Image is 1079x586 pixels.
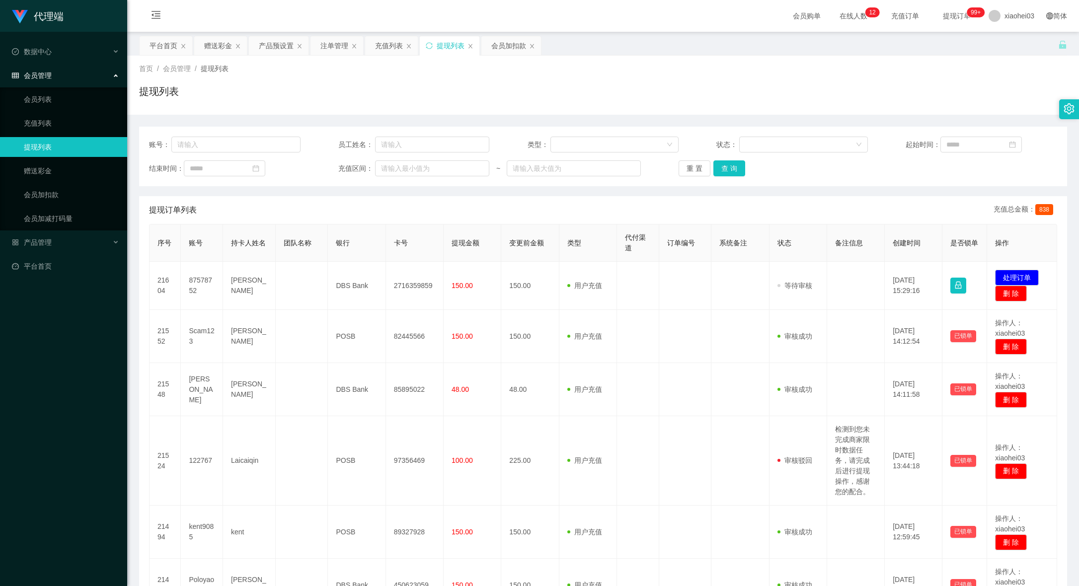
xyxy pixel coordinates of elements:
[938,12,976,19] span: 提现订单
[856,142,862,148] i: 图标: down
[149,163,184,174] span: 结束时间：
[491,36,526,55] div: 会员加扣款
[995,286,1027,301] button: 删 除
[777,528,812,536] span: 审核成功
[259,36,294,55] div: 产品预设置
[12,10,28,24] img: logo.9652507e.png
[667,142,673,148] i: 图标: down
[950,383,976,395] button: 已锁单
[338,163,375,174] span: 充值区间：
[163,65,191,73] span: 会员管理
[328,416,385,506] td: POSB
[893,239,921,247] span: 创建时间
[157,65,159,73] span: /
[12,239,19,246] i: 图标: appstore-o
[139,65,153,73] span: 首页
[507,160,641,176] input: 请输入最大值为
[950,278,966,293] button: 图标: lock
[12,256,119,276] a: 图标: dashboard平台首页
[386,416,444,506] td: 97356469
[12,48,52,56] span: 数据中心
[171,137,300,152] input: 请输入
[995,392,1027,408] button: 删 除
[150,310,181,363] td: 21552
[452,282,473,290] span: 150.00
[12,48,19,55] i: 图标: check-circle-o
[201,65,229,73] span: 提现列表
[885,506,942,559] td: [DATE] 12:59:45
[452,528,473,536] span: 150.00
[995,339,1027,355] button: 删 除
[995,534,1027,550] button: 删 除
[189,239,203,247] span: 账号
[452,456,473,464] span: 100.00
[950,455,976,467] button: 已锁单
[24,137,119,157] a: 提现列表
[351,43,357,49] i: 图标: close
[24,161,119,181] a: 赠送彩金
[452,385,469,393] span: 48.00
[885,416,942,506] td: [DATE] 13:44:18
[994,204,1057,216] div: 充值总金额：
[150,416,181,506] td: 21524
[906,140,940,150] span: 起始时间：
[886,12,924,19] span: 充值订单
[950,239,978,247] span: 是否锁单
[12,238,52,246] span: 产品管理
[467,43,473,49] i: 图标: close
[995,372,1025,390] span: 操作人：xiaohei03
[24,113,119,133] a: 充值列表
[452,332,473,340] span: 150.00
[567,282,602,290] span: 用户充值
[336,239,350,247] span: 银行
[223,506,276,559] td: kent
[204,36,232,55] div: 赠送彩金
[328,310,385,363] td: POSB
[509,239,544,247] span: 变更前金额
[885,363,942,416] td: [DATE] 14:11:58
[24,185,119,205] a: 会员加扣款
[995,239,1009,247] span: 操作
[1064,103,1075,114] i: 图标: setting
[181,506,223,559] td: kent9085
[835,239,863,247] span: 备注信息
[223,262,276,310] td: [PERSON_NAME]
[12,72,19,79] i: 图标: table
[567,456,602,464] span: 用户充值
[835,12,872,19] span: 在线人数
[12,72,52,79] span: 会员管理
[328,262,385,310] td: DBS Bank
[181,262,223,310] td: 87578752
[426,42,433,49] i: 图标: sync
[375,160,490,176] input: 请输入最小值为
[995,463,1027,479] button: 删 除
[386,262,444,310] td: 2716359859
[777,456,812,464] span: 审核驳回
[950,526,976,538] button: 已锁单
[235,43,241,49] i: 图标: close
[338,140,375,150] span: 员工姓名：
[180,43,186,49] i: 图标: close
[223,416,276,506] td: Laicaiqin
[625,233,646,252] span: 代付渠道
[1009,141,1016,148] i: 图标: calendar
[223,310,276,363] td: [PERSON_NAME]
[150,36,177,55] div: 平台首页
[320,36,348,55] div: 注单管理
[452,239,479,247] span: 提现金额
[995,514,1025,533] span: 操作人：xiaohei03
[995,270,1039,286] button: 处理订单
[528,140,550,150] span: 类型：
[195,65,197,73] span: /
[501,262,559,310] td: 150.00
[284,239,311,247] span: 团队名称
[328,506,385,559] td: POSB
[716,140,739,150] span: 状态：
[667,239,695,247] span: 订单编号
[375,36,403,55] div: 充值列表
[297,43,303,49] i: 图标: close
[995,443,1025,462] span: 操作人：xiaohei03
[719,239,747,247] span: 系统备注
[567,332,602,340] span: 用户充值
[777,282,812,290] span: 等待审核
